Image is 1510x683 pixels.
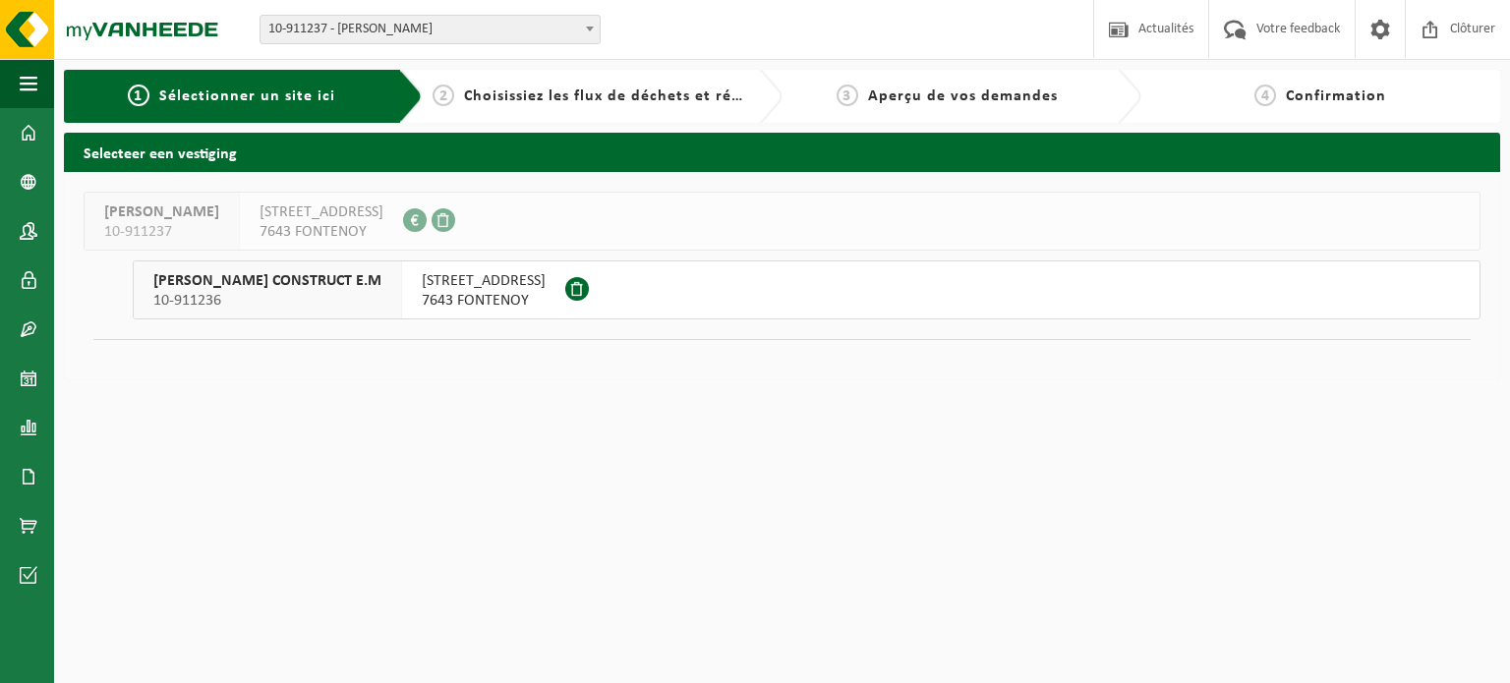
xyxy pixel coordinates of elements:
[464,88,791,104] span: Choisissiez les flux de déchets et récipients
[104,202,219,222] span: [PERSON_NAME]
[260,15,601,44] span: 10-911237 - LEFEBVRE JEAN-MICHEL E.M - FONTENOY
[128,85,149,106] span: 1
[433,85,454,106] span: 2
[422,291,546,311] span: 7643 FONTENOY
[260,202,383,222] span: [STREET_ADDRESS]
[837,85,858,106] span: 3
[159,88,335,104] span: Sélectionner un site ici
[261,16,600,43] span: 10-911237 - LEFEBVRE JEAN-MICHEL E.M - FONTENOY
[422,271,546,291] span: [STREET_ADDRESS]
[153,271,381,291] span: [PERSON_NAME] CONSTRUCT E.M
[104,222,219,242] span: 10-911237
[260,222,383,242] span: 7643 FONTENOY
[153,291,381,311] span: 10-911236
[1254,85,1276,106] span: 4
[133,260,1481,319] button: [PERSON_NAME] CONSTRUCT E.M 10-911236 [STREET_ADDRESS]7643 FONTENOY
[64,133,1500,171] h2: Selecteer een vestiging
[1286,88,1386,104] span: Confirmation
[868,88,1058,104] span: Aperçu de vos demandes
